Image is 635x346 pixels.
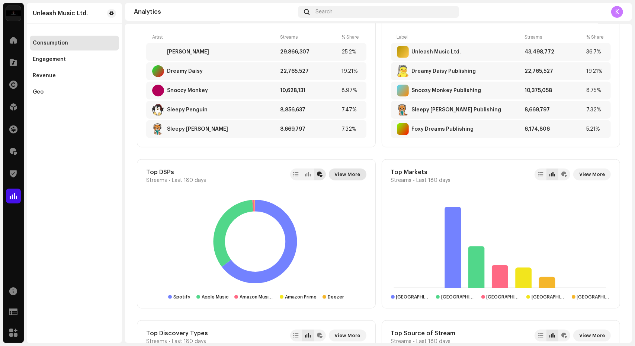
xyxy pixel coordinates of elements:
div: 7.32% [342,126,360,132]
div: Streams [525,34,583,40]
div: 22,765,527 [280,68,339,74]
div: 25.2% [342,49,360,55]
div: Unleash Music Ltd. [412,49,461,55]
div: Deezer [328,294,344,300]
span: Search [315,9,333,15]
div: Sleepy Stan [167,126,228,132]
re-m-nav-item: Geo [30,85,119,99]
div: Top DSPs [146,169,206,176]
span: View More [579,167,605,182]
div: United Kingdom [441,294,475,300]
span: • [169,177,170,183]
button: View More [573,169,611,180]
re-m-nav-item: Engagement [30,52,119,67]
div: Artist [152,34,277,40]
div: Amazon Prime [285,294,317,300]
div: United States of America [396,294,430,300]
div: 10,628,131 [280,88,339,94]
div: Dreamy Daisy Publishing [412,68,476,74]
span: • [169,339,170,345]
div: Top Source of Stream [391,330,456,337]
div: Sleepy Stan Publishing [412,107,501,113]
div: % Share [342,34,360,40]
div: 43,498,772 [525,49,583,55]
div: Top Markets [391,169,451,176]
div: Engagement [33,56,66,62]
div: Australia [532,294,566,300]
div: Dreamy Daisy [167,68,203,74]
div: Geo [33,89,44,95]
span: • [413,177,415,183]
div: 10,375,058 [525,88,583,94]
button: View More [329,169,366,180]
div: Label [397,34,522,40]
span: View More [579,328,605,343]
div: 22,765,527 [525,68,583,74]
span: Last 180 days [417,177,451,183]
img: DB012AB4-12CD-45DB-A7C4-96C2AD4F9C90 [152,123,164,135]
span: View More [335,328,360,343]
div: 8.75% [586,88,605,94]
img: 87B19A27-AC4D-4AE8-878F-EFA6E417B4F9 [152,104,164,116]
div: Apple Music [202,294,228,300]
div: 19.21% [342,68,360,74]
div: Snoozy Monkey [167,88,208,94]
div: 36.7% [586,49,605,55]
div: 5.21% [586,126,605,132]
span: • [413,339,415,345]
div: 6,174,806 [525,126,583,132]
div: Consumption [33,40,68,46]
div: Top Discovery Types [146,330,208,337]
span: Last 180 days [172,339,206,345]
span: Streams [391,177,412,183]
div: Unleash Music Ltd. [33,10,88,16]
div: 7.47% [342,107,360,113]
div: K [611,6,623,18]
div: 8.97% [342,88,360,94]
div: 8,669,797 [525,107,583,113]
span: Streams [146,177,167,183]
span: Streams [146,339,167,345]
span: Streams [391,339,412,345]
div: Germany [487,294,521,300]
div: Koko Koala [167,49,209,55]
div: % Share [586,34,605,40]
span: Last 180 days [417,339,451,345]
button: View More [329,330,366,342]
div: 7.32% [586,107,605,113]
div: 29,866,307 [280,49,339,55]
div: 8,856,637 [280,107,339,113]
img: 8ccc87b9-44cf-41b4-98be-623f160a1a1d [6,6,21,21]
div: Snoozy Monkey Publishing [412,88,481,94]
span: View More [335,167,360,182]
div: Foxy Dreams Publishing [412,126,474,132]
div: Streams [280,34,339,40]
re-m-nav-item: Revenue [30,68,119,83]
div: 19.21% [586,68,605,74]
div: Canada [577,294,611,300]
div: Revenue [33,73,56,79]
img: 032D0988-9CBB-408F-A22A-494BAA481EF5 [397,104,409,116]
re-m-nav-item: Consumption [30,36,119,50]
span: Last 180 days [172,177,206,183]
div: 8,669,797 [280,126,339,132]
div: Analytics [134,9,295,15]
button: View More [573,330,611,342]
div: Spotify [173,294,190,300]
div: Amazon Music Unlimited [240,294,274,300]
img: E7181FC7-B9D1-4253-9B36-7700DCB6F513 [397,65,409,77]
div: Sleepy Penguin [167,107,208,113]
img: 6E1DACC1-7D02-4E11-B01B-588F28B9E2C1 [152,46,164,58]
